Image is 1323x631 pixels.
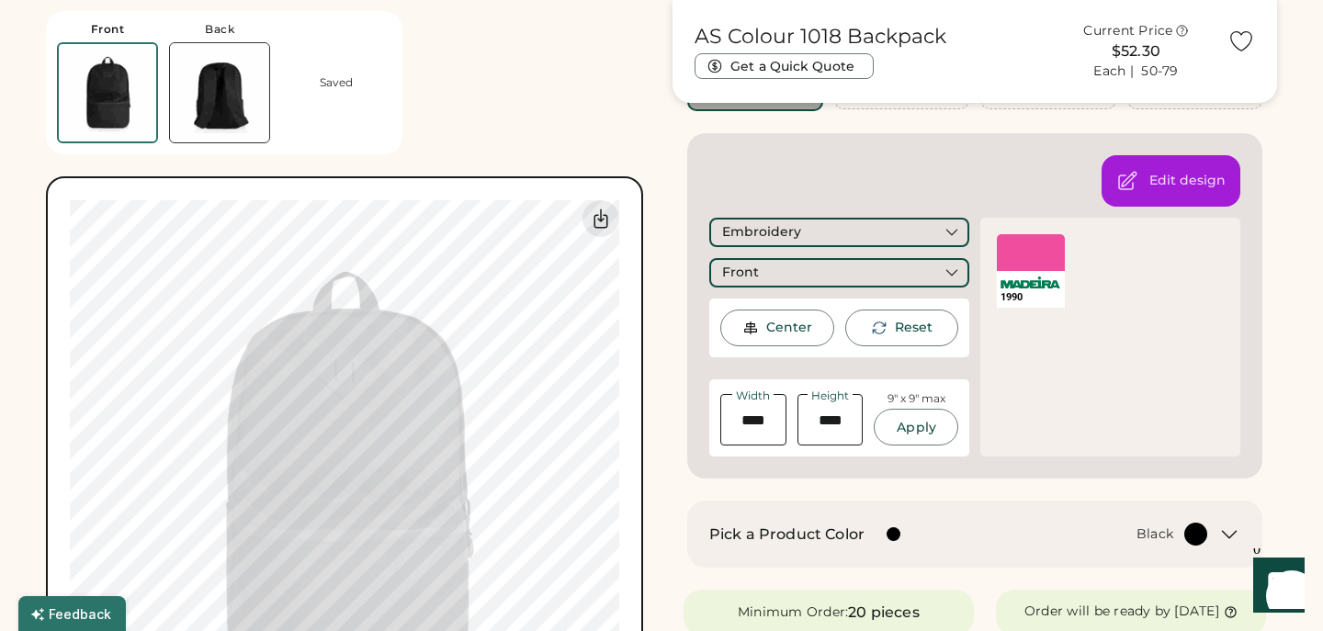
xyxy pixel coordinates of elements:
div: 9" x 9" max [888,391,945,407]
div: Center [766,319,812,337]
img: AS Colour 1018 Black Front Thumbnail [59,44,156,141]
div: Front [91,22,125,37]
div: Back [205,22,234,37]
div: Height [808,390,853,401]
img: Madeira Logo [1001,276,1060,288]
div: Saved [320,75,353,90]
div: Current Price [1083,22,1172,40]
div: Width [732,390,774,401]
h1: AS Colour 1018 Backpack [695,24,946,50]
div: Order will be ready by [1024,603,1171,621]
iframe: Front Chat [1236,548,1315,627]
div: Minimum Order: [738,603,849,622]
div: Embroidery [722,223,801,242]
div: Download Front Mockup [582,200,619,237]
div: 1990 [1001,290,1061,304]
button: Get a Quick Quote [695,53,874,79]
div: 20 pieces [848,602,919,624]
div: Each | 50-79 [1093,62,1178,81]
h2: Pick a Product Color [709,524,865,546]
div: This will reset the rotation of the selected element to 0°. [895,319,933,337]
button: Apply [874,409,958,445]
div: Open the design editor to change colors, background, and decoration method. [1149,172,1226,190]
img: AS Colour 1018 Black Back Thumbnail [170,43,269,142]
div: $52.30 [1056,40,1216,62]
div: [DATE] [1174,603,1219,621]
div: Front [722,264,759,282]
img: Center Image Icon [742,320,759,336]
div: Black [1136,525,1173,544]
